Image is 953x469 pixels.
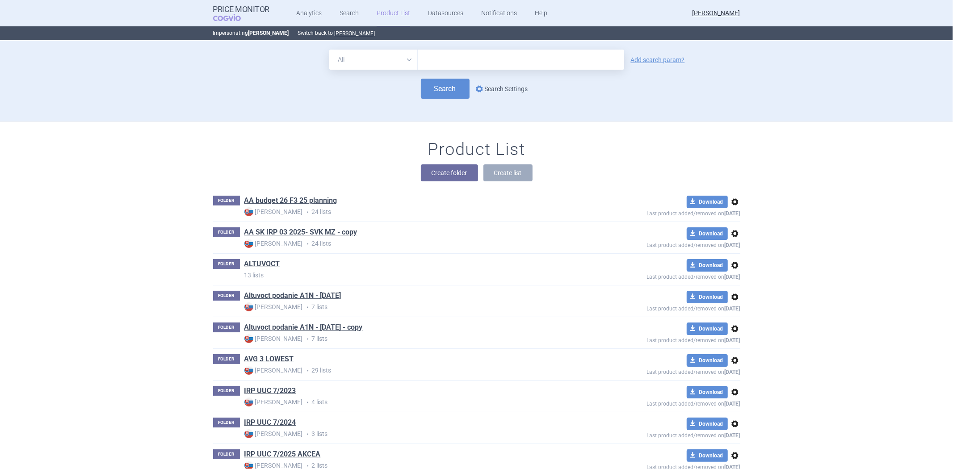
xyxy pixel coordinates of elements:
i: • [303,208,312,217]
a: Altuvoct podanie A1N - [DATE] [244,291,341,301]
a: IRP UUC 7/2023 [244,386,296,396]
p: FOLDER [213,386,240,396]
a: AA budget 26 F3 25 planning [244,196,337,205]
p: Last product added/removed on [582,367,740,375]
p: FOLDER [213,291,240,301]
img: SK [244,239,253,248]
strong: [DATE] [725,369,740,375]
strong: [PERSON_NAME] [248,30,289,36]
img: SK [244,302,253,311]
strong: [DATE] [725,210,740,217]
button: Download [687,354,728,367]
h1: Product List [428,139,525,160]
p: FOLDER [213,227,240,237]
i: • [303,366,312,375]
button: Download [687,386,728,398]
i: • [303,239,312,248]
a: Add search param? [631,57,685,63]
button: Create folder [421,164,478,181]
button: Create list [483,164,533,181]
strong: [PERSON_NAME] [244,207,303,216]
a: Price MonitorCOGVIO [213,5,270,22]
strong: [DATE] [725,274,740,280]
img: SK [244,334,253,343]
strong: [DATE] [725,401,740,407]
h1: IRP UUC 7/2025 AKCEA [244,449,321,461]
p: Impersonating Switch back to [213,26,740,40]
p: Last product added/removed on [582,303,740,312]
img: SK [244,366,253,375]
a: IRP UUC 7/2025 AKCEA [244,449,321,459]
p: FOLDER [213,449,240,459]
h1: Altuvoct podanie A1N - Nov 2024 - copy [244,322,363,334]
img: SK [244,398,253,406]
strong: [DATE] [725,337,740,343]
strong: [PERSON_NAME] [244,302,303,311]
strong: [PERSON_NAME] [244,398,303,406]
p: Last product added/removed on [582,272,740,280]
h1: AVG 3 LOWEST [244,354,294,366]
strong: [PERSON_NAME] [244,239,303,248]
a: IRP UUC 7/2024 [244,418,296,427]
p: 24 lists [244,239,582,248]
p: Last product added/removed on [582,240,740,248]
p: Last product added/removed on [582,398,740,407]
i: • [303,303,312,312]
button: Download [687,322,728,335]
strong: [PERSON_NAME] [244,334,303,343]
button: Download [687,449,728,462]
h1: ALTUVOCT [244,259,280,271]
i: • [303,398,312,407]
i: • [303,335,312,343]
strong: [PERSON_NAME] [244,429,303,438]
a: AA SK IRP 03 2025- SVK MZ - copy [244,227,357,237]
button: Download [687,418,728,430]
p: 4 lists [244,398,582,407]
p: Last product added/removed on [582,430,740,439]
a: Search Settings [474,84,528,94]
h1: AA SK IRP 03 2025- SVK MZ - copy [244,227,357,239]
p: FOLDER [213,354,240,364]
p: FOLDER [213,259,240,269]
a: Altuvoct podanie A1N - [DATE] - copy [244,322,363,332]
i: • [303,430,312,439]
button: Search [421,79,470,99]
img: SK [244,207,253,216]
p: 24 lists [244,207,582,217]
strong: Price Monitor [213,5,270,14]
strong: [DATE] [725,306,740,312]
button: Download [687,291,728,303]
p: Last product added/removed on [582,208,740,217]
img: SK [244,429,253,438]
p: 7 lists [244,334,582,343]
p: FOLDER [213,322,240,332]
strong: [DATE] [725,242,740,248]
p: FOLDER [213,418,240,427]
h1: AA budget 26 F3 25 planning [244,196,337,207]
a: AVG 3 LOWEST [244,354,294,364]
a: ALTUVOCT [244,259,280,269]
button: Download [687,227,728,240]
strong: [DATE] [725,432,740,439]
p: 7 lists [244,302,582,312]
strong: [PERSON_NAME] [244,366,303,375]
h1: Altuvoct podanie A1N - Nov 2024 [244,291,341,302]
button: [PERSON_NAME] [335,30,375,37]
p: 3 lists [244,429,582,439]
p: Last product added/removed on [582,335,740,343]
p: FOLDER [213,196,240,205]
h1: IRP UUC 7/2023 [244,386,296,398]
span: COGVIO [213,14,253,21]
p: 13 lists [244,271,582,280]
button: Download [687,196,728,208]
p: 29 lists [244,366,582,375]
button: Download [687,259,728,272]
h1: IRP UUC 7/2024 [244,418,296,429]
